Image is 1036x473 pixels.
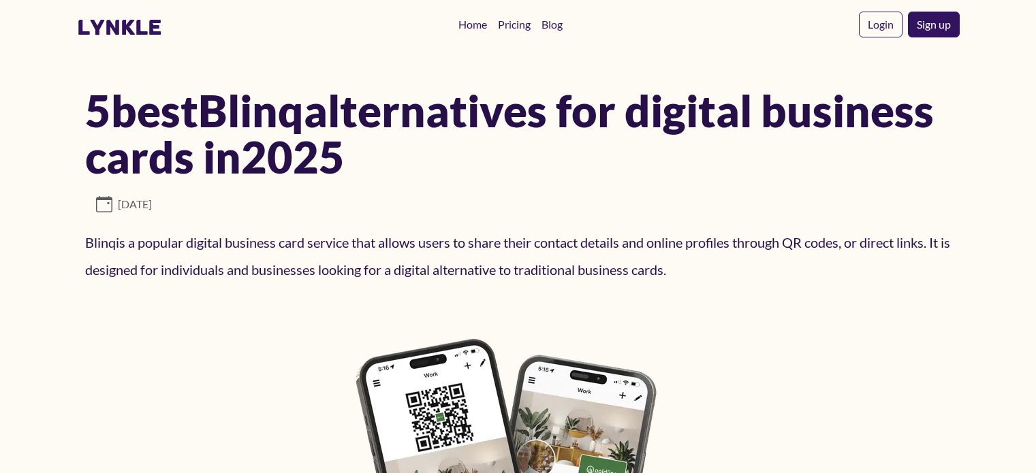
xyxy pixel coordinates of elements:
[492,11,536,38] a: Pricing
[96,196,152,212] span: [DATE]
[85,87,952,180] h1: 5 best Blinq alternatives for digital business cards in 2025
[859,12,902,37] a: Login
[77,14,162,40] a: lynkle
[536,11,568,38] a: Blog
[908,12,960,37] a: Sign up
[85,229,952,283] p: Blinq is a popular digital business card service that allows users to share their contact details...
[453,11,492,38] a: Home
